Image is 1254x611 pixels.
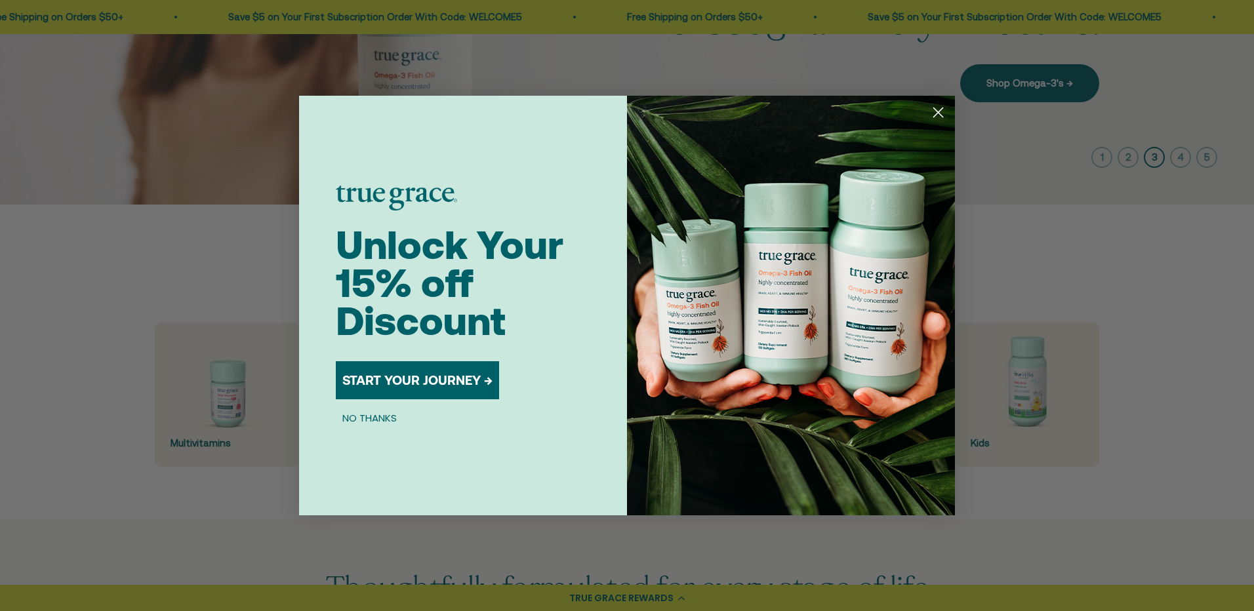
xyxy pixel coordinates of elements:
[627,96,955,515] img: 098727d5-50f8-4f9b-9554-844bb8da1403.jpeg
[927,101,950,124] button: Close dialog
[336,361,499,399] button: START YOUR JOURNEY →
[336,186,457,210] img: logo placeholder
[336,222,563,344] span: Unlock Your 15% off Discount
[336,410,403,425] button: NO THANKS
